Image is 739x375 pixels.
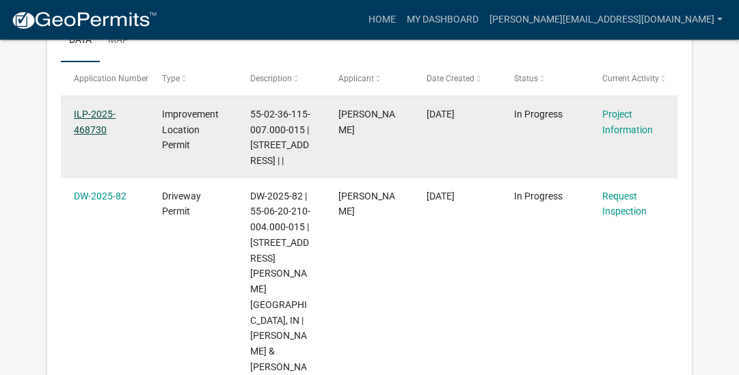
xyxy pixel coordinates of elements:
[413,62,501,95] datatable-header-cell: Date Created
[162,109,219,151] span: Improvement Location Permit
[149,62,237,95] datatable-header-cell: Type
[501,62,589,95] datatable-header-cell: Status
[237,62,325,95] datatable-header-cell: Description
[61,19,100,63] a: Data
[250,74,292,83] span: Description
[74,109,116,135] a: ILP-2025-468730
[484,7,728,33] a: [PERSON_NAME][EMAIL_ADDRESS][DOMAIN_NAME]
[401,7,484,33] a: My Dashboard
[363,7,401,33] a: Home
[427,74,474,83] span: Date Created
[338,191,395,217] span: Amanda Brooks
[602,109,653,135] a: Project Information
[162,191,201,217] span: Driveway Permit
[427,109,455,120] span: 08/25/2025
[602,191,647,217] a: Request Inspection
[100,19,137,63] a: Map
[514,191,563,202] span: In Progress
[589,62,677,95] datatable-header-cell: Current Activity
[250,109,310,166] span: 55-02-36-115-007.000-015 | 8691 E LANDERSDALE RD | |
[514,74,538,83] span: Status
[325,62,414,95] datatable-header-cell: Applicant
[338,109,395,135] span: Amanda Brooks
[162,74,180,83] span: Type
[602,74,659,83] span: Current Activity
[427,191,455,202] span: 02/10/2025
[514,109,563,120] span: In Progress
[61,62,149,95] datatable-header-cell: Application Number
[74,74,148,83] span: Application Number
[338,74,374,83] span: Applicant
[74,191,126,202] a: DW-2025-82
